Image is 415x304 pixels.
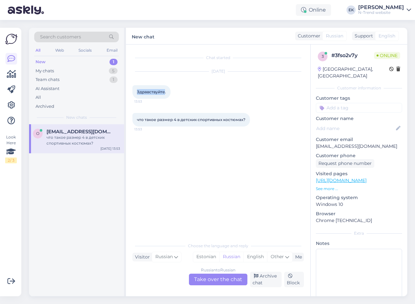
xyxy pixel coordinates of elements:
div: New [36,59,46,65]
div: [PERSON_NAME] [358,5,404,10]
p: Operating system [316,194,402,201]
p: Visited pages [316,170,402,177]
a: [URL][DOMAIN_NAME] [316,177,367,183]
div: 2 / 3 [5,157,17,163]
label: New chat [132,32,154,40]
div: 1 [109,76,118,83]
p: Customer email [316,136,402,143]
img: Askly Logo [5,33,17,45]
input: Add name [316,125,395,132]
p: Customer phone [316,152,402,159]
div: # 3fso2v7y [331,52,374,59]
div: Look Here [5,134,17,163]
div: Block [284,272,304,287]
div: Estonian [193,252,219,262]
input: Add a tag [316,103,402,113]
div: что такое размер 4 в детских спортивных костюмах? [47,135,120,146]
div: [DATE] [132,68,304,74]
span: New chats [66,115,87,120]
div: EK [347,5,356,15]
span: Search customers [40,34,81,40]
p: Browser [316,210,402,217]
div: Archived [36,103,54,110]
a: [PERSON_NAME]N-Trend website [358,5,411,15]
div: Russian [219,252,244,262]
div: Customer [295,33,320,39]
p: Windows 10 [316,201,402,208]
div: Team chats [36,76,59,83]
div: English [244,252,267,262]
span: Russian [155,253,173,260]
div: 1 [109,59,118,65]
span: Online [374,52,400,59]
span: что такое размер 4 в детских спортивных костюмах? [137,117,245,122]
span: Здравствуйте. [137,89,166,94]
span: Russian [326,33,343,39]
span: 13:53 [134,99,159,104]
div: All [36,94,41,101]
div: Request phone number [316,159,374,168]
div: My chats [36,68,54,74]
p: Customer tags [316,95,402,102]
p: Notes [316,240,402,247]
p: [EMAIL_ADDRESS][DOMAIN_NAME] [316,143,402,150]
div: Extra [316,230,402,236]
div: [GEOGRAPHIC_DATA], [GEOGRAPHIC_DATA] [318,66,389,79]
span: 3 [322,54,324,59]
span: Other [271,254,284,259]
div: Me [293,254,302,260]
p: Chrome [TECHNICAL_ID] [316,217,402,224]
span: o [36,131,39,136]
span: oganeva@gmail.com [47,129,114,135]
div: Support [352,33,373,39]
div: 5 [109,68,118,74]
div: AI Assistant [36,86,59,92]
div: Email [105,46,119,55]
div: Chat started [132,55,304,61]
div: [DATE] 13:53 [100,146,120,151]
span: English [379,33,395,39]
div: Choose the language and reply [132,243,304,249]
div: Socials [77,46,93,55]
div: Visitor [132,254,150,260]
div: Online [296,4,331,16]
div: Russian to Russian [201,267,235,273]
p: Customer name [316,115,402,122]
div: Archive chat [250,272,282,287]
div: Take over the chat [189,274,247,285]
div: N-Trend website [358,10,404,15]
div: Web [54,46,65,55]
div: All [34,46,42,55]
p: See more ... [316,186,402,192]
span: 13:53 [134,127,159,132]
div: Customer information [316,85,402,91]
